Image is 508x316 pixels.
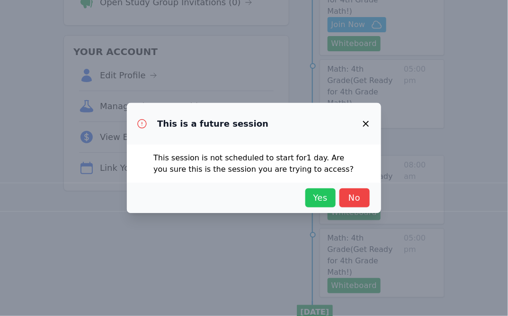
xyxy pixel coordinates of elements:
span: No [344,191,365,204]
button: Yes [305,188,336,207]
h3: This is a future session [157,118,268,130]
button: No [339,188,370,207]
span: Yes [310,191,331,204]
p: This session is not scheduled to start for 1 day . Are you sure this is the session you are tryin... [153,152,355,175]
